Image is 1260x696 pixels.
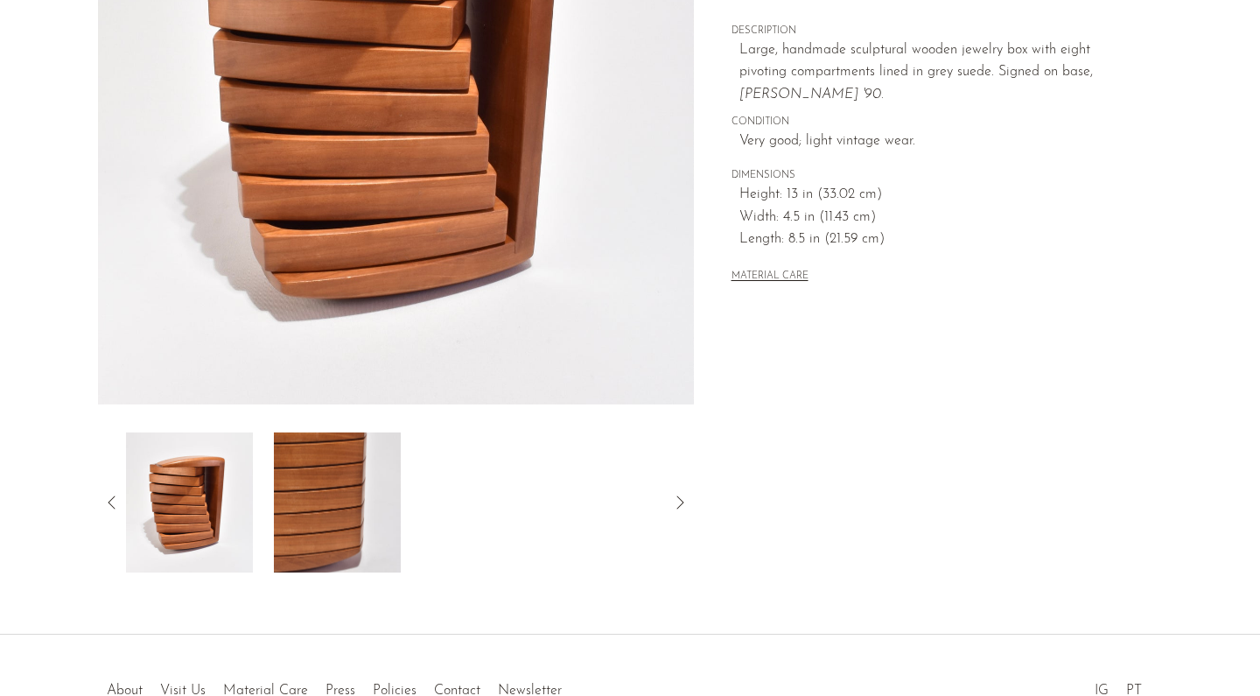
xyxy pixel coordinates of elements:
button: MATERIAL CARE [731,271,808,284]
img: Pivoting Jewelry Box [126,432,253,573]
span: Length: 8.5 in (21.59 cm) [739,228,1125,251]
em: [PERSON_NAME] '90. [739,88,884,102]
span: Very good; light vintage wear. [739,130,1125,153]
span: DESCRIPTION [731,24,1125,39]
span: Large, handmade sculptural wooden jewelry box with eight pivoting compartments lined in grey sued... [739,43,1093,102]
span: Height: 13 in (33.02 cm) [739,184,1125,207]
span: CONDITION [731,115,1125,130]
span: Width: 4.5 in (11.43 cm) [739,207,1125,229]
span: DIMENSIONS [731,168,1125,184]
img: Pivoting Jewelry Box [274,432,401,573]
